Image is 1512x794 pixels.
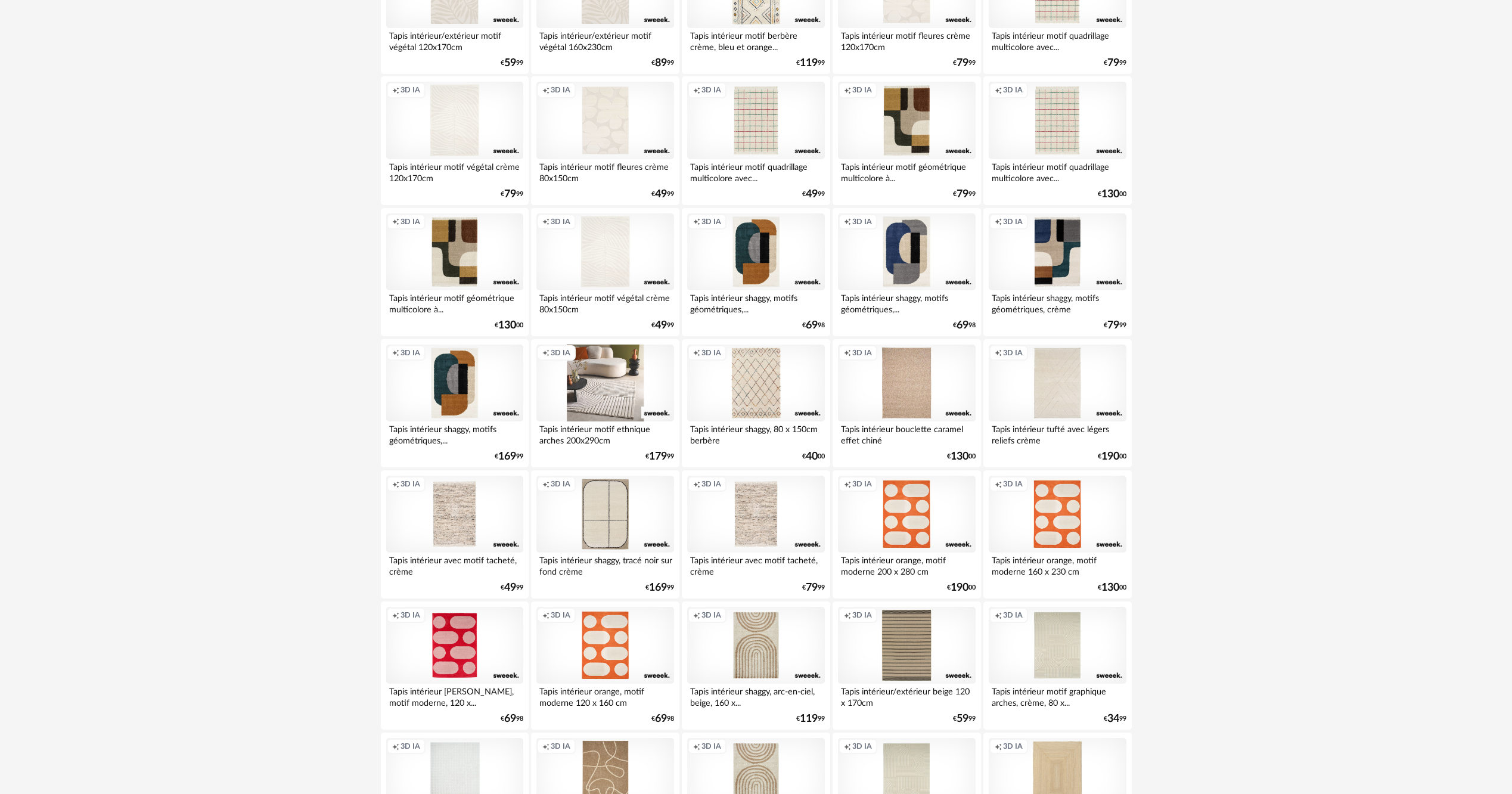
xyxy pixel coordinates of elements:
span: Creation icon [542,479,549,489]
span: 130 [951,452,968,461]
span: 3D IA [551,742,570,751]
span: 3D IA [1003,85,1023,95]
span: 49 [504,584,516,592]
span: Creation icon [995,479,1002,489]
span: Creation icon [392,742,399,751]
div: Tapis intérieur motif fleures crème 120x170cm [838,28,975,52]
div: € 00 [1098,452,1126,461]
a: Creation icon 3D IA Tapis intérieur motif ethnique arches 200x290cm €17999 [531,339,679,468]
span: 119 [800,59,818,67]
span: Creation icon [995,742,1002,751]
div: Tapis intérieur shaggy, arc-en-ciel, beige, 160 x... [687,684,824,708]
span: 3D IA [1003,217,1023,227]
a: Creation icon 3D IA Tapis intérieur shaggy, arc-en-ciel, beige, 160 x... €11999 [682,601,830,730]
a: Creation icon 3D IA Tapis intérieur orange, motif moderne 160 x 230 cm €13000 [983,470,1131,599]
span: Creation icon [995,217,1002,227]
span: 130 [498,321,516,330]
span: 59 [957,715,968,723]
div: Tapis intérieur bouclette caramel effet chiné [838,421,975,445]
div: Tapis intérieur/extérieur motif végétal 160x230cm [536,28,673,52]
div: Tapis intérieur shaggy, tracé noir sur fond crème [536,553,673,576]
div: Tapis intérieur shaggy, motifs géométriques,... [386,421,523,445]
div: € 98 [802,321,825,330]
span: 3D IA [852,348,872,358]
a: Creation icon 3D IA Tapis intérieur orange, motif moderne 120 x 160 cm €6998 [531,601,679,730]
span: 3D IA [400,85,420,95]
span: Creation icon [542,85,549,95]
span: 3D IA [1003,742,1023,751]
span: Creation icon [693,85,700,95]
span: 49 [655,321,667,330]
div: Tapis intérieur avec motif tacheté, crème [386,553,523,576]
div: € 00 [1098,190,1126,199]
div: Tapis intérieur shaggy, motifs géométriques, crème [989,290,1126,314]
a: Creation icon 3D IA Tapis intérieur tufté avec légers reliefs crème €19000 [983,339,1131,468]
span: Creation icon [844,479,851,489]
span: Creation icon [392,85,399,95]
div: Tapis intérieur shaggy, motifs géométriques,... [838,290,975,314]
div: Tapis intérieur motif fleures crème 80x150cm [536,159,673,183]
div: € 99 [953,190,976,199]
span: 79 [806,584,818,592]
span: Creation icon [995,85,1002,95]
div: € 99 [495,452,523,461]
div: € 99 [651,321,674,330]
span: 3D IA [551,610,570,620]
div: Tapis intérieur motif végétal crème 120x170cm [386,159,523,183]
span: 3D IA [701,742,721,751]
div: Tapis intérieur motif géométrique multicolore à... [386,290,523,314]
div: Tapis intérieur motif quadrillage multicolore avec... [687,159,824,183]
a: Creation icon 3D IA Tapis intérieur motif végétal crème 120x170cm €7999 [381,76,529,205]
div: Tapis intérieur motif végétal crème 80x150cm [536,290,673,314]
span: 190 [1101,452,1119,461]
span: Creation icon [392,348,399,358]
div: € 99 [501,190,523,199]
a: Creation icon 3D IA Tapis intérieur motif graphique arches, crème, 80 x... €3499 [983,601,1131,730]
a: Creation icon 3D IA Tapis intérieur avec motif tacheté, crème €7999 [682,470,830,599]
div: € 99 [501,59,523,67]
a: Creation icon 3D IA Tapis intérieur shaggy, 80 x 150cm berbère €4000 [682,339,830,468]
div: € 98 [651,715,674,723]
span: 3D IA [852,479,872,489]
span: 79 [957,190,968,199]
span: 3D IA [701,348,721,358]
span: 169 [649,584,667,592]
span: Creation icon [542,217,549,227]
span: 3D IA [400,610,420,620]
div: Tapis intérieur [PERSON_NAME], motif moderne, 120 x... [386,684,523,708]
div: Tapis intérieur motif quadrillage multicolore avec... [989,28,1126,52]
div: € 99 [645,584,674,592]
span: 89 [655,59,667,67]
span: 169 [498,452,516,461]
div: Tapis intérieur/extérieur beige 120 x 170cm [838,684,975,708]
div: € 99 [651,190,674,199]
span: 3D IA [551,217,570,227]
span: 130 [1101,190,1119,199]
span: Creation icon [542,742,549,751]
div: € 99 [1104,59,1126,67]
div: Tapis intérieur shaggy, motifs géométriques,... [687,290,824,314]
a: Creation icon 3D IA Tapis intérieur motif fleures crème 80x150cm €4999 [531,76,679,205]
a: Creation icon 3D IA Tapis intérieur shaggy, motifs géométriques,... €6998 [833,208,980,337]
div: Tapis intérieur avec motif tacheté, crème [687,553,824,576]
a: Creation icon 3D IA Tapis intérieur motif quadrillage multicolore avec... €13000 [983,76,1131,205]
span: 49 [806,190,818,199]
div: Tapis intérieur orange, motif moderne 120 x 160 cm [536,684,673,708]
span: 3D IA [852,610,872,620]
div: Tapis intérieur motif graphique arches, crème, 80 x... [989,684,1126,708]
div: € 99 [953,59,976,67]
span: 3D IA [701,479,721,489]
span: Creation icon [392,610,399,620]
span: Creation icon [542,348,549,358]
a: Creation icon 3D IA Tapis intérieur shaggy, motifs géométriques,... €16999 [381,339,529,468]
span: 3D IA [852,217,872,227]
span: Creation icon [844,610,851,620]
span: 3D IA [1003,610,1023,620]
span: 40 [806,452,818,461]
div: € 99 [645,452,674,461]
div: € 99 [651,59,674,67]
div: € 00 [1098,584,1126,592]
span: Creation icon [844,85,851,95]
span: 3D IA [852,742,872,751]
a: Creation icon 3D IA Tapis intérieur avec motif tacheté, crème €4999 [381,470,529,599]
